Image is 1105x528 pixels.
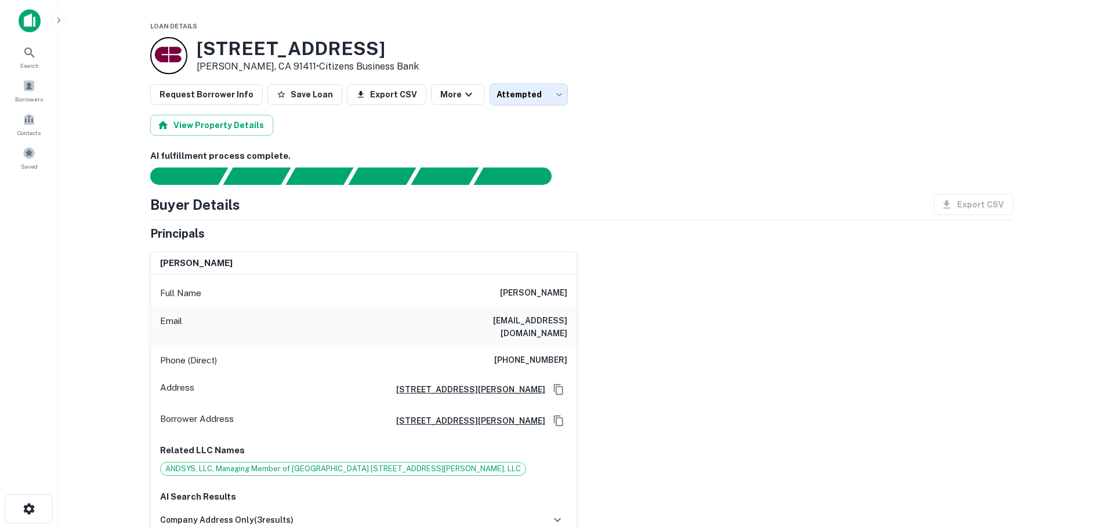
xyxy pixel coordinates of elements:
h6: company address only ( 3 results) [160,514,294,526]
h6: [PERSON_NAME] [160,257,233,270]
span: ANDSYS, LLC, Managing Member of [GEOGRAPHIC_DATA] [STREET_ADDRESS][PERSON_NAME], LLC [161,463,526,475]
p: Phone (Direct) [160,354,217,367]
h4: Buyer Details [150,194,240,215]
div: Attempted [490,83,568,105]
a: [STREET_ADDRESS][PERSON_NAME] [387,414,545,427]
h6: [PHONE_NUMBER] [494,354,567,367]
iframe: Chat Widget [1047,435,1105,491]
p: AI Search Results [160,490,567,504]
div: Sending borrower request to AI... [136,167,223,185]
h6: [EMAIL_ADDRESS][DOMAIN_NAME] [428,314,567,340]
button: Request Borrower Info [150,84,263,105]
h3: [STREET_ADDRESS] [197,38,419,60]
a: Citizens Business Bank [319,61,419,72]
button: View Property Details [150,115,273,136]
button: Copy Address [550,412,567,429]
button: More [431,84,485,105]
button: Export CSV [347,84,426,105]
div: Principals found, still searching for contact information. This may take time... [411,167,479,185]
span: Borrowers [15,94,43,104]
p: Address [160,381,194,398]
span: Search [20,61,39,70]
button: Save Loan [267,84,342,105]
p: Email [160,314,182,340]
div: Documents found, AI parsing details... [285,167,353,185]
p: [PERSON_NAME], CA 91411 • [197,60,419,74]
a: Saved [3,142,55,173]
p: Borrower Address [160,412,234,429]
div: Principals found, AI now looking for contact information... [348,167,416,185]
span: Contacts [17,128,41,137]
button: Copy Address [550,381,567,398]
span: Loan Details [150,23,197,30]
a: Search [3,41,55,72]
a: [STREET_ADDRESS][PERSON_NAME] [387,383,545,396]
div: Your request is received and processing... [223,167,291,185]
h5: Principals [150,225,205,242]
a: Contacts [3,108,55,140]
div: AI fulfillment process complete. [474,167,566,185]
p: Full Name [160,286,201,300]
img: capitalize-icon.png [19,9,41,32]
p: Related LLC Names [160,443,567,457]
h6: AI fulfillment process complete. [150,150,1013,163]
a: Borrowers [3,75,55,106]
h6: [PERSON_NAME] [500,286,567,300]
span: Saved [21,162,38,171]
